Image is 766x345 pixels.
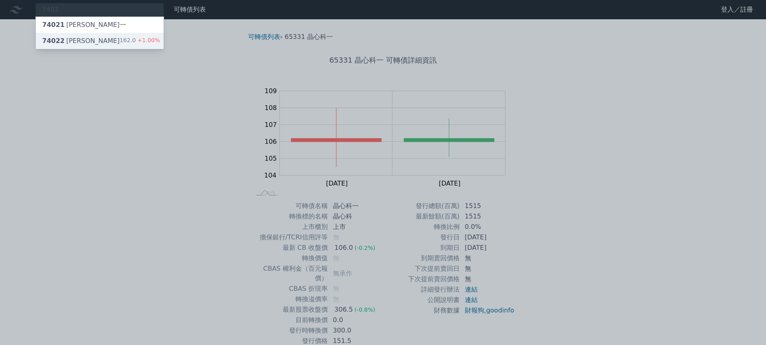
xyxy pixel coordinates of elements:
[42,21,65,29] span: 74021
[42,20,126,30] div: [PERSON_NAME]一
[36,33,164,49] a: 74022[PERSON_NAME] 162.0+1.00%
[136,37,160,43] span: +1.00%
[42,37,65,45] span: 74022
[120,36,160,46] div: 162.0
[36,17,164,33] a: 74021[PERSON_NAME]一
[42,36,120,46] div: [PERSON_NAME]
